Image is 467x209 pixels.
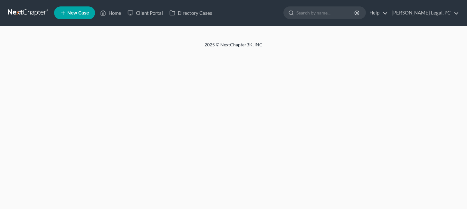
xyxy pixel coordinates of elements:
[50,42,417,53] div: 2025 © NextChapterBK, INC
[388,7,459,19] a: [PERSON_NAME] Legal, PC
[124,7,166,19] a: Client Portal
[366,7,388,19] a: Help
[166,7,215,19] a: Directory Cases
[97,7,124,19] a: Home
[296,7,355,19] input: Search by name...
[67,11,89,15] span: New Case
